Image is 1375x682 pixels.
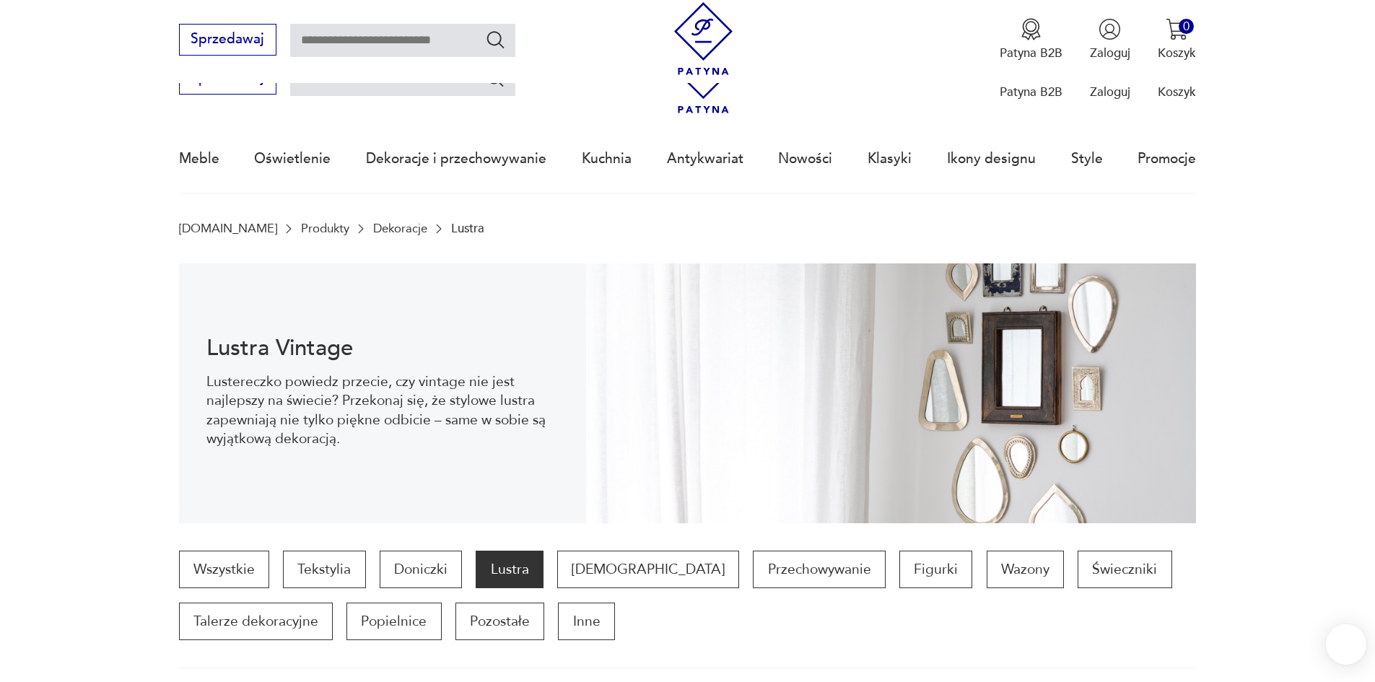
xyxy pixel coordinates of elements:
[899,551,972,588] a: Figurki
[558,603,614,640] a: Inne
[1158,45,1196,61] p: Koszyk
[179,35,276,46] a: Sprzedawaj
[1158,84,1196,100] p: Koszyk
[455,603,544,640] a: Pozostałe
[206,338,558,359] h1: Lustra Vintage
[1090,18,1130,61] button: Zaloguj
[1071,126,1103,192] a: Style
[667,2,740,75] img: Patyna - sklep z meblami i dekoracjami vintage
[179,74,276,85] a: Sprzedawaj
[987,551,1064,588] a: Wazony
[179,126,219,192] a: Meble
[1020,18,1042,40] img: Ikona medalu
[1158,18,1196,61] button: 0Koszyk
[1000,45,1062,61] p: Patyna B2B
[947,126,1036,192] a: Ikony designu
[373,222,427,235] a: Dekoracje
[301,222,349,235] a: Produkty
[1078,551,1171,588] a: Świeczniki
[485,68,506,89] button: Szukaj
[1000,84,1062,100] p: Patyna B2B
[1099,18,1121,40] img: Ikonka użytkownika
[557,551,739,588] a: [DEMOGRAPHIC_DATA]
[1138,126,1196,192] a: Promocje
[179,603,333,640] a: Talerze dekoracyjne
[1000,18,1062,61] a: Ikona medaluPatyna B2B
[451,222,484,235] p: Lustra
[380,551,462,588] a: Doniczki
[586,263,1197,523] img: Lustra
[1000,18,1062,61] button: Patyna B2B
[254,126,331,192] a: Oświetlenie
[476,551,543,588] a: Lustra
[1166,18,1188,40] img: Ikona koszyka
[667,126,743,192] a: Antykwariat
[283,551,365,588] a: Tekstylia
[366,126,546,192] a: Dekoracje i przechowywanie
[179,222,277,235] a: [DOMAIN_NAME]
[778,126,832,192] a: Nowości
[1326,624,1366,665] iframe: Smartsupp widget button
[753,551,885,588] a: Przechowywanie
[206,372,558,449] p: Lustereczko powiedz przecie, czy vintage nie jest najlepszy na świecie? Przekonaj się, że stylowe...
[485,29,506,50] button: Szukaj
[1179,19,1194,34] div: 0
[179,24,276,56] button: Sprzedawaj
[1090,45,1130,61] p: Zaloguj
[868,126,912,192] a: Klasyki
[1090,84,1130,100] p: Zaloguj
[179,551,269,588] a: Wszystkie
[582,126,632,192] a: Kuchnia
[346,603,441,640] a: Popielnice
